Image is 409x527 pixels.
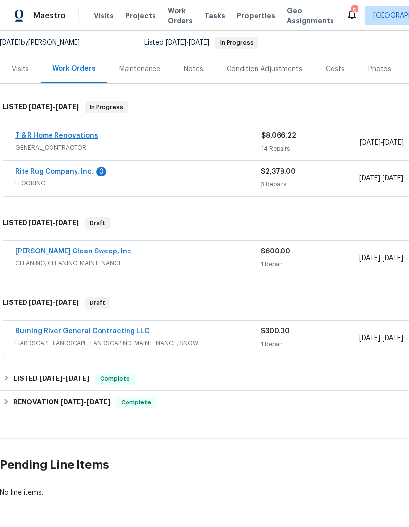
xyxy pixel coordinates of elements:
[261,144,360,153] div: 14 Repairs
[261,248,290,255] span: $600.00
[15,178,261,188] span: FLOORING
[144,39,258,46] span: Listed
[13,373,89,385] h6: LISTED
[86,218,109,228] span: Draft
[383,335,403,342] span: [DATE]
[3,297,79,309] h6: LISTED
[168,6,193,25] span: Work Orders
[13,397,110,408] h6: RENOVATION
[237,11,275,21] span: Properties
[15,258,261,268] span: CLEANING, CLEANING_MAINTENANCE
[261,168,296,175] span: $2,378.00
[15,338,261,348] span: HARDSCAPE_LANDSCAPE, LANDSCAPING_MAINTENANCE, SNOW
[359,174,403,183] span: -
[119,64,160,74] div: Maintenance
[360,138,404,148] span: -
[60,399,110,405] span: -
[360,139,381,146] span: [DATE]
[15,328,150,335] a: Burning River General Contracting LLC
[29,299,52,306] span: [DATE]
[86,102,127,112] span: In Progress
[261,328,290,335] span: $300.00
[166,39,186,46] span: [DATE]
[261,179,359,189] div: 3 Repairs
[351,6,358,16] div: 5
[184,64,203,74] div: Notes
[189,39,209,46] span: [DATE]
[117,398,155,407] span: Complete
[15,132,98,139] a: T & R Home Renovations
[39,375,89,382] span: -
[86,298,109,308] span: Draft
[359,335,380,342] span: [DATE]
[39,375,63,382] span: [DATE]
[261,259,359,269] div: 1 Repair
[29,103,79,110] span: -
[368,64,391,74] div: Photos
[87,399,110,405] span: [DATE]
[287,6,334,25] span: Geo Assignments
[29,219,52,226] span: [DATE]
[126,11,156,21] span: Projects
[55,103,79,110] span: [DATE]
[227,64,302,74] div: Condition Adjustments
[166,39,209,46] span: -
[66,375,89,382] span: [DATE]
[359,333,403,343] span: -
[29,219,79,226] span: -
[29,299,79,306] span: -
[359,253,403,263] span: -
[55,299,79,306] span: [DATE]
[326,64,345,74] div: Costs
[52,64,96,74] div: Work Orders
[383,255,403,262] span: [DATE]
[33,11,66,21] span: Maestro
[96,167,106,176] div: 3
[96,374,134,384] span: Complete
[383,175,403,182] span: [DATE]
[204,12,225,19] span: Tasks
[3,217,79,229] h6: LISTED
[261,132,296,139] span: $8,066.22
[3,101,79,113] h6: LISTED
[29,103,52,110] span: [DATE]
[359,255,380,262] span: [DATE]
[60,399,84,405] span: [DATE]
[216,40,257,46] span: In Progress
[15,168,94,175] a: Rite Rug Company, Inc.
[15,143,261,152] span: GENERAL_CONTRACTOR
[383,139,404,146] span: [DATE]
[12,64,29,74] div: Visits
[359,175,380,182] span: [DATE]
[55,219,79,226] span: [DATE]
[261,339,359,349] div: 1 Repair
[94,11,114,21] span: Visits
[15,248,131,255] a: [PERSON_NAME] Clean Sweep, Inc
